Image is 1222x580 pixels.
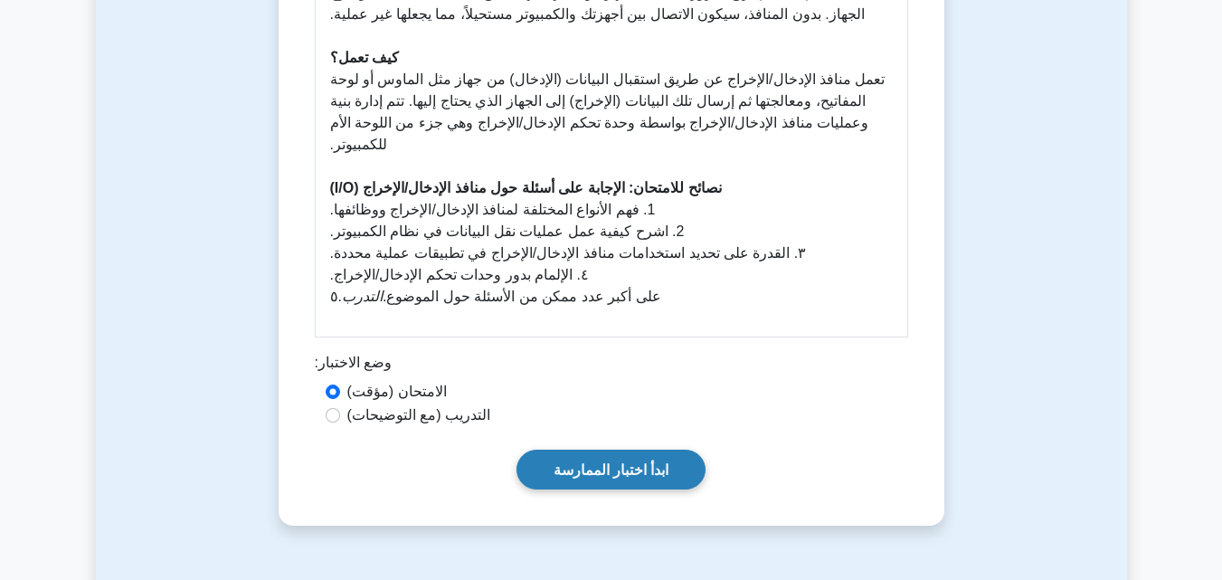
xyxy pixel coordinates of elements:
[330,223,685,239] font: 2. اشرح كيفية عمل عمليات نقل البيانات في نظام الكمبيوتر.
[330,50,399,65] font: كيف تعمل؟
[383,289,661,304] font: على أكبر عدد ممكن من الأسئلة حول الموضوع.
[330,267,590,282] font: ٤. الإلمام بدور وحدات تحكم الإدخال/الإخراج.
[330,180,722,195] font: نصائح للامتحان: الإجابة على أسئلة حول منافذ الإدخال/الإخراج (I/O)
[315,355,393,370] font: وضع الاختبار:
[342,289,383,304] font: التدرب
[330,71,886,152] font: تعمل منافذ الإدخال/الإخراج عن طريق استقبال البيانات (الإدخال) من جهاز مثل الماوس أو لوحة المفاتيح...
[330,289,342,304] font: ٥.
[330,202,656,217] font: 1. فهم الأنواع المختلفة لمنافذ الإدخال/الإخراج ووظائفها.
[516,450,706,489] a: ابدأ اختبار الممارسة
[554,462,669,478] font: ابدأ اختبار الممارسة
[347,407,491,423] font: التدريب (مع التوضيحات)
[347,384,447,399] font: الامتحان (مؤقت)
[330,245,807,261] font: ٣. القدرة على تحديد استخدامات منافذ الإدخال/الإخراج في تطبيقات عملية محددة.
